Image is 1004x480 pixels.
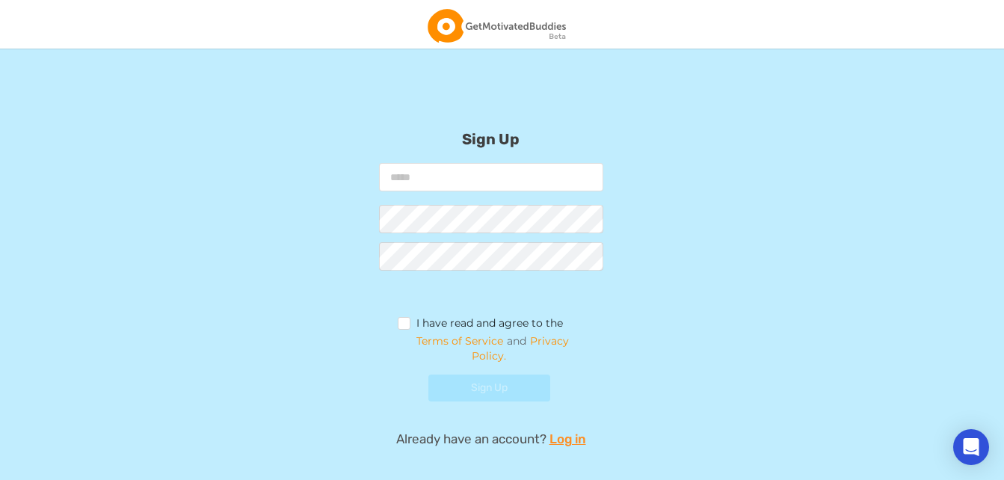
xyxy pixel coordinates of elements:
[549,430,586,448] a: Log in
[953,429,989,465] div: Open Intercom Messenger
[398,317,564,333] label: I have read and agree to the
[398,333,585,363] span: and
[192,93,790,148] h2: Sign Up
[192,430,790,448] p: Already have an account?
[416,334,503,348] a: Terms of Service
